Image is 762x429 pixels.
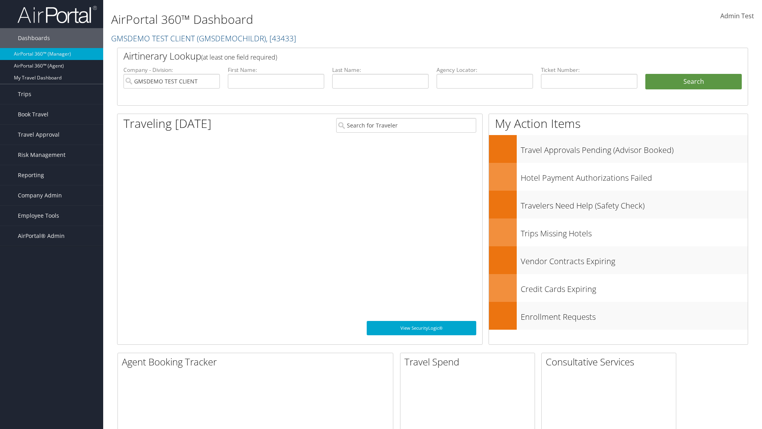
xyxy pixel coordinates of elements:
h3: Hotel Payment Authorizations Failed [521,168,748,184]
label: Agency Locator: [437,66,533,74]
h1: AirPortal 360™ Dashboard [111,11,540,28]
h2: Airtinerary Lookup [123,49,689,63]
img: airportal-logo.png [17,5,97,24]
span: Travel Approval [18,125,60,145]
h3: Enrollment Requests [521,307,748,323]
h3: Travelers Need Help (Safety Check) [521,196,748,211]
a: Hotel Payment Authorizations Failed [489,163,748,191]
h3: Credit Cards Expiring [521,280,748,295]
span: Book Travel [18,104,48,124]
span: Dashboards [18,28,50,48]
span: , [ 43433 ] [266,33,296,44]
span: Reporting [18,165,44,185]
button: Search [645,74,742,90]
h2: Consultative Services [546,355,676,369]
h3: Vendor Contracts Expiring [521,252,748,267]
input: Search for Traveler [336,118,476,133]
h3: Trips Missing Hotels [521,224,748,239]
a: Travel Approvals Pending (Advisor Booked) [489,135,748,163]
span: Employee Tools [18,206,59,226]
label: Ticket Number: [541,66,637,74]
span: Admin Test [720,12,754,20]
label: Company - Division: [123,66,220,74]
a: Credit Cards Expiring [489,274,748,302]
span: ( GMSDEMOCHILDR ) [197,33,266,44]
h2: Travel Spend [404,355,535,369]
a: Trips Missing Hotels [489,218,748,246]
a: View SecurityLogic® [367,321,476,335]
span: Company Admin [18,186,62,205]
a: Enrollment Requests [489,302,748,330]
a: Vendor Contracts Expiring [489,246,748,274]
a: Admin Test [720,4,754,29]
a: GMSDEMO TEST CLIENT [111,33,296,44]
h2: Agent Booking Tracker [122,355,393,369]
span: AirPortal® Admin [18,226,65,246]
h1: Traveling [DATE] [123,115,212,132]
a: Travelers Need Help (Safety Check) [489,191,748,218]
h3: Travel Approvals Pending (Advisor Booked) [521,141,748,156]
span: (at least one field required) [201,53,277,62]
label: First Name: [228,66,324,74]
h1: My Action Items [489,115,748,132]
span: Trips [18,84,31,104]
label: Last Name: [332,66,429,74]
span: Risk Management [18,145,65,165]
